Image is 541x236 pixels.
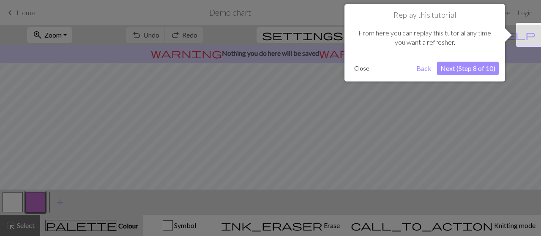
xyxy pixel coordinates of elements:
[437,62,499,75] button: Next (Step 8 of 10)
[413,62,435,75] button: Back
[351,62,373,75] button: Close
[344,4,505,81] div: Replay this tutorial
[351,11,499,20] h1: Replay this tutorial
[351,20,499,56] div: From here you can replay this tutorial any time you want a refresher.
